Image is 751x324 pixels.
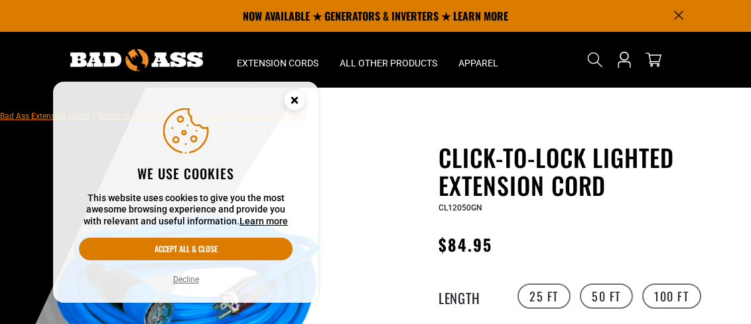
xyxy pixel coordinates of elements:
[439,287,505,305] legend: Length
[226,32,329,88] summary: Extension Cords
[448,32,509,88] summary: Apparel
[439,232,492,256] span: $84.95
[70,49,203,71] img: Bad Ass Extension Cords
[580,283,633,309] label: 50 FT
[53,82,318,303] aside: Cookie Consent
[439,143,741,199] h1: Click-to-Lock Lighted Extension Cord
[517,283,571,309] label: 25 FT
[79,193,293,228] p: This website uses cookies to give you the most awesome browsing experience and provide you with r...
[340,57,437,69] span: All Other Products
[79,165,293,182] h2: We use cookies
[439,203,482,212] span: CL12050GN
[458,57,498,69] span: Apparel
[79,238,293,260] button: Accept all & close
[169,273,203,286] button: Decline
[237,57,318,69] span: Extension Cords
[239,216,288,226] a: Learn more
[584,49,606,70] summary: Search
[329,32,448,88] summary: All Other Products
[642,283,701,309] label: 100 FT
